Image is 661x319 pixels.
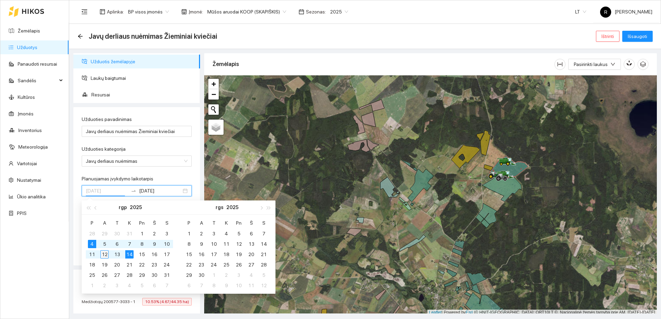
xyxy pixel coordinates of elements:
button: Ištrinti [596,31,619,42]
td: 2025-09-06 [148,280,161,291]
button: Pasirinkti laukusdown [568,59,621,70]
div: 8 [185,240,193,248]
button: 2025 [226,200,238,214]
div: 14 [260,240,268,248]
span: to [131,188,136,194]
span: 2025 [330,7,348,17]
td: 2025-09-28 [257,260,270,270]
button: rgp [119,200,127,214]
td: 2025-09-12 [233,239,245,249]
span: swap-right [131,188,136,194]
div: 12 [260,281,268,290]
div: 18 [88,261,96,269]
a: Žemėlapis [18,28,40,34]
input: Planuojamas įvykdymo laikotarpis [86,187,128,195]
td: 2025-09-05 [233,228,245,239]
button: Išsaugoti [622,31,653,42]
span: Javų derliaus nuėmimas Žieminiai kviečiai [89,31,217,42]
td: 2025-09-11 [220,239,233,249]
div: 3 [163,229,171,238]
a: Leaflet [429,310,442,315]
div: 10 [163,240,171,248]
th: T [111,217,123,228]
th: A [98,217,111,228]
td: 2025-10-06 [183,280,195,291]
div: 3 [113,281,121,290]
a: Kultūros [18,94,35,100]
button: rgs [216,200,224,214]
td: 2025-09-06 [245,228,257,239]
div: 2 [150,229,159,238]
div: 12 [100,250,109,259]
div: 9 [150,240,159,248]
div: 8 [210,281,218,290]
div: 4 [125,281,134,290]
td: 2025-08-05 [98,239,111,249]
input: Užduoties pavadinimas [82,126,192,137]
span: calendar [299,9,304,15]
td: 2025-09-02 [195,228,208,239]
div: 7 [125,240,134,248]
td: 2025-08-01 [136,228,148,239]
div: 6 [185,281,193,290]
span: + [211,79,216,88]
span: down [610,62,615,67]
div: 28 [125,271,134,279]
td: 2025-08-25 [86,270,98,280]
td: 2025-10-07 [195,280,208,291]
div: 16 [150,250,159,259]
div: 29 [138,271,146,279]
a: PPIS [17,210,27,216]
span: Medžiotojų 200577-3033 - 1 [82,298,139,305]
td: 2025-09-04 [220,228,233,239]
div: 13 [247,240,255,248]
div: 16 [197,250,206,259]
a: Layers [208,120,224,135]
td: 2025-09-20 [245,249,257,260]
span: Resursai [91,88,194,102]
td: 2025-10-09 [220,280,233,291]
a: Zoom out [208,89,219,100]
td: 2025-08-31 [161,270,173,280]
td: 2025-08-04 [86,239,98,249]
input: Pabaigos data [139,187,181,195]
div: 9 [197,240,206,248]
div: 21 [260,250,268,259]
span: Užduotis žemėlapyje [91,55,194,68]
a: Užduotys [17,45,37,50]
td: 2025-09-16 [195,249,208,260]
div: 5 [260,271,268,279]
span: R [604,7,607,18]
a: Inventorius [18,128,42,133]
div: 2 [100,281,109,290]
div: 31 [125,229,134,238]
div: 14 [125,250,134,259]
button: column-width [554,59,565,70]
div: 28 [88,229,96,238]
span: column-width [555,62,565,67]
div: Atgal [78,34,83,39]
td: 2025-09-19 [233,249,245,260]
span: Įmonė : [189,8,203,16]
th: Š [245,217,257,228]
div: 26 [100,271,109,279]
span: Aplinka : [107,8,124,16]
td: 2025-09-29 [183,270,195,280]
td: 2025-08-12 [98,249,111,260]
td: 2025-07-28 [86,228,98,239]
td: 2025-10-03 [233,270,245,280]
div: 28 [260,261,268,269]
td: 2025-10-05 [257,270,270,280]
td: 2025-08-13 [111,249,123,260]
div: 4 [222,229,230,238]
td: 2025-09-09 [195,239,208,249]
div: 24 [163,261,171,269]
td: 2025-07-30 [111,228,123,239]
button: menu-fold [78,5,91,19]
td: 2025-09-18 [220,249,233,260]
div: 6 [247,229,255,238]
td: 2025-10-12 [257,280,270,291]
td: 2025-08-19 [98,260,111,270]
td: 2025-08-30 [148,270,161,280]
span: LT [575,7,586,17]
